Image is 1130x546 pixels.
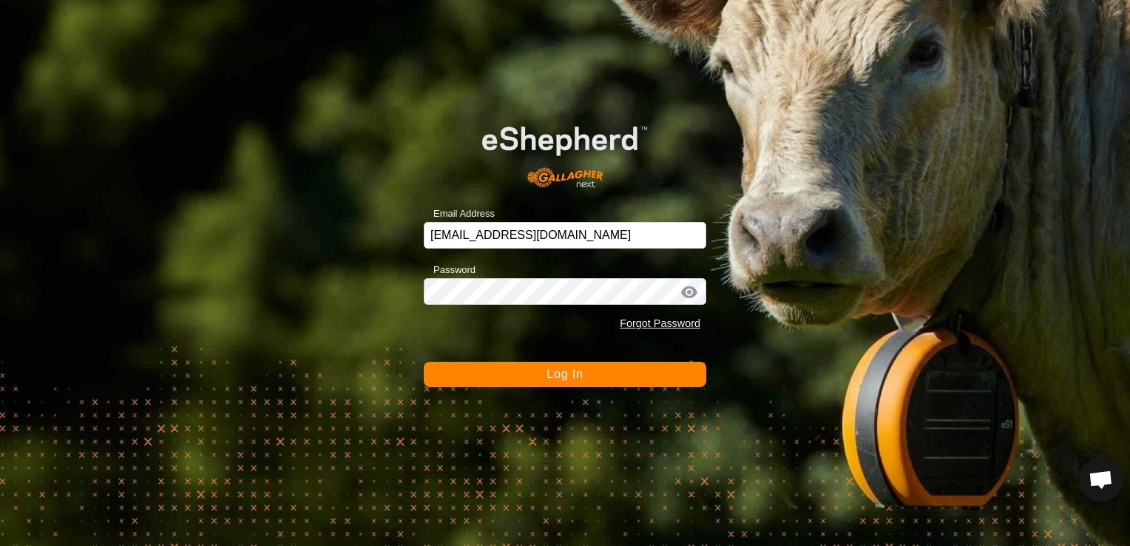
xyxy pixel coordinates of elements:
a: Forgot Password [620,317,700,329]
input: Email Address [424,222,706,249]
img: E-shepherd Logo [452,103,678,199]
a: Open chat [1079,457,1123,502]
button: Log In [424,362,706,387]
label: Email Address [424,206,495,221]
label: Password [424,263,476,277]
span: Log In [547,368,583,380]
